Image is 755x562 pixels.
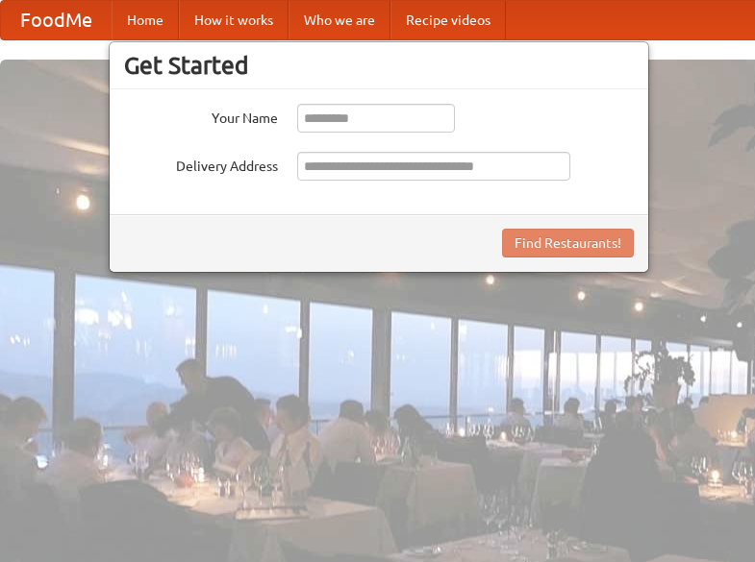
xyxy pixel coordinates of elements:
[112,1,179,39] a: Home
[124,51,634,80] h3: Get Started
[390,1,506,39] a: Recipe videos
[1,1,112,39] a: FoodMe
[179,1,289,39] a: How it works
[124,152,278,176] label: Delivery Address
[289,1,390,39] a: Who we are
[124,104,278,128] label: Your Name
[502,229,634,257] button: Find Restaurants!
